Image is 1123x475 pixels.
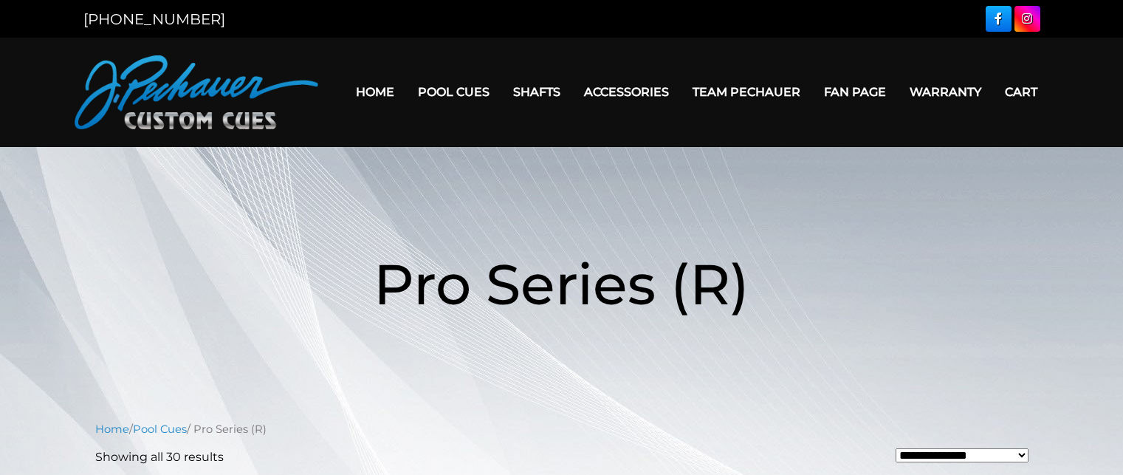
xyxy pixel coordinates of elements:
[812,73,898,111] a: Fan Page
[406,73,501,111] a: Pool Cues
[344,73,406,111] a: Home
[374,250,749,318] span: Pro Series (R)
[95,423,129,436] a: Home
[993,73,1049,111] a: Cart
[501,73,572,111] a: Shafts
[83,10,225,28] a: [PHONE_NUMBER]
[681,73,812,111] a: Team Pechauer
[898,73,993,111] a: Warranty
[572,73,681,111] a: Accessories
[95,421,1028,437] nav: Breadcrumb
[896,448,1028,462] select: Shop order
[95,448,224,466] p: Showing all 30 results
[133,423,187,436] a: Pool Cues
[75,55,318,129] img: Pechauer Custom Cues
